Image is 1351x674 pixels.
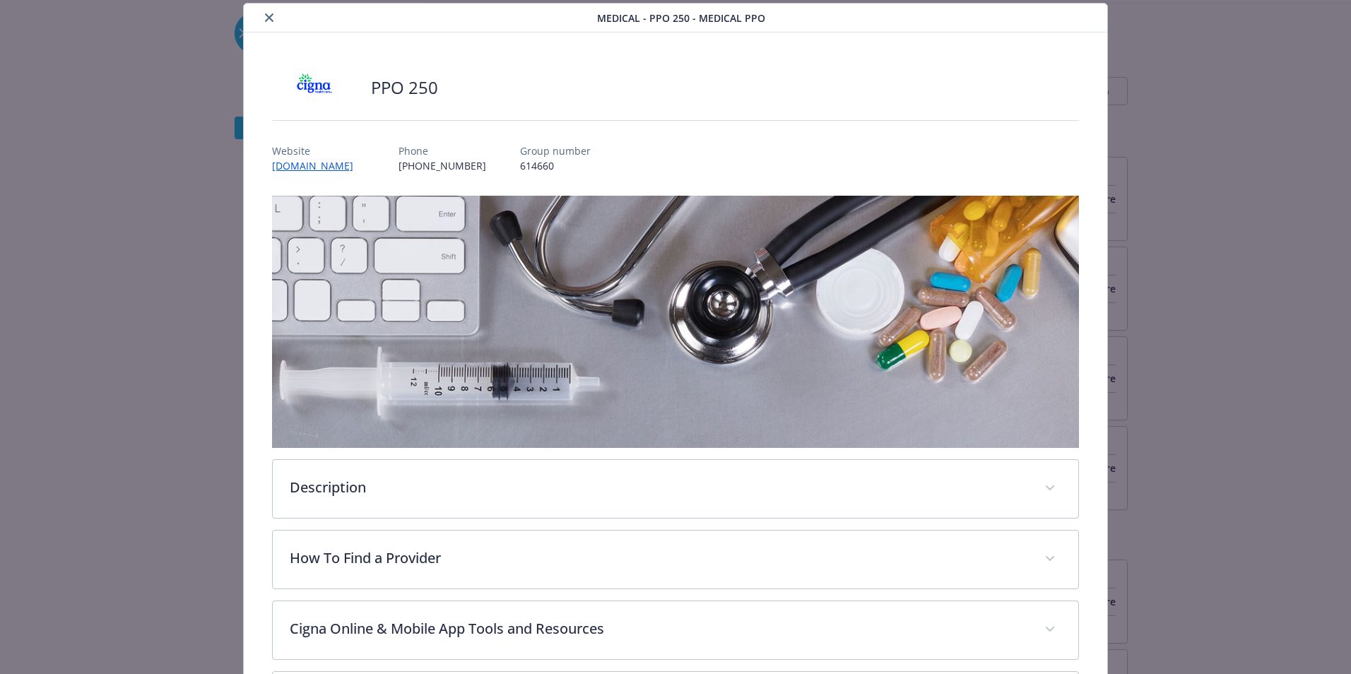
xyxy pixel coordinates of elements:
[290,548,1027,569] p: How To Find a Provider
[597,11,765,25] span: Medical - PPO 250 - Medical PPO
[399,143,486,158] p: Phone
[273,601,1078,659] div: Cigna Online & Mobile App Tools and Resources
[520,143,591,158] p: Group number
[290,477,1027,498] p: Description
[272,143,365,158] p: Website
[273,531,1078,589] div: How To Find a Provider
[272,159,365,172] a: [DOMAIN_NAME]
[272,66,357,109] img: CIGNA
[371,76,438,100] h2: PPO 250
[290,618,1027,639] p: Cigna Online & Mobile App Tools and Resources
[261,9,278,26] button: close
[273,460,1078,518] div: Description
[272,196,1079,448] img: banner
[399,158,486,173] p: [PHONE_NUMBER]
[520,158,591,173] p: 614660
